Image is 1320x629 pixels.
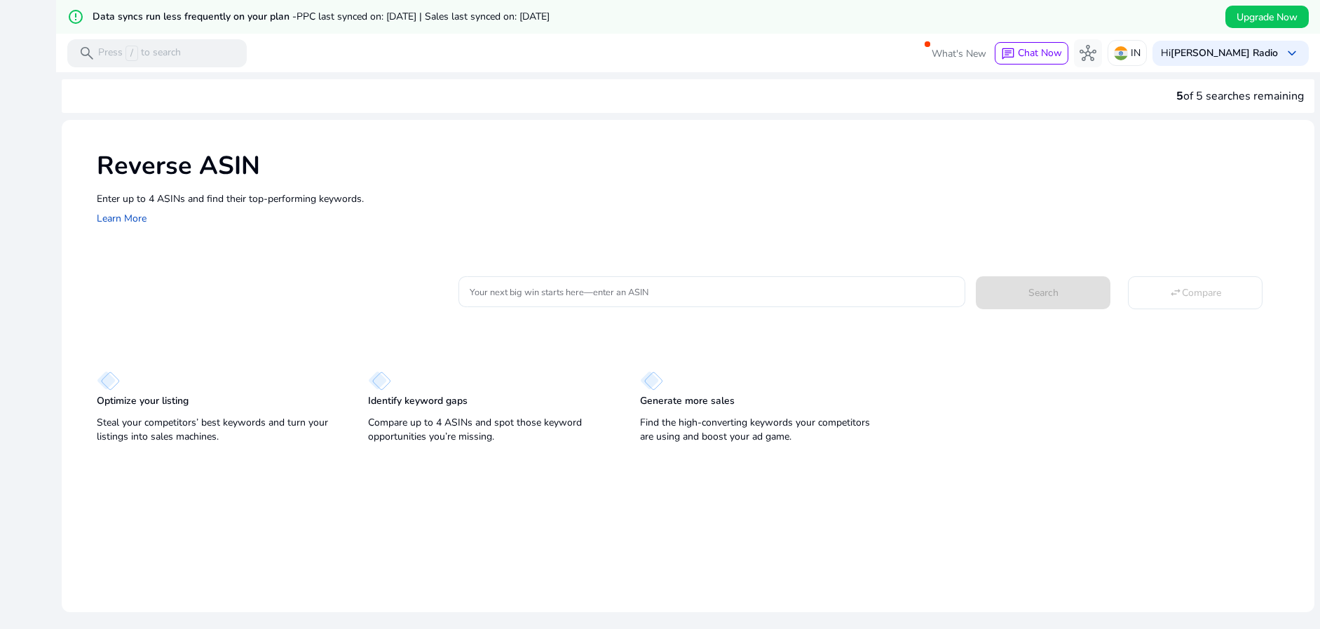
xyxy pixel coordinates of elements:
p: Press to search [98,46,181,61]
p: Enter up to 4 ASINs and find their top-performing keywords. [97,191,1300,206]
img: in.svg [1114,46,1128,60]
a: Learn More [97,212,147,225]
span: PPC last synced on: [DATE] | Sales last synced on: [DATE] [297,10,550,23]
span: search [79,45,95,62]
img: diamond.svg [97,371,120,391]
span: / [125,46,138,61]
button: hub [1074,39,1102,67]
p: Generate more sales [640,394,735,408]
div: of 5 searches remaining [1176,88,1304,104]
p: Compare up to 4 ASINs and spot those keyword opportunities you’re missing. [368,416,611,444]
p: Optimize your listing [97,394,189,408]
p: Find the high-converting keywords your competitors are using and boost your ad game. [640,416,883,444]
button: Upgrade Now [1225,6,1309,28]
p: Identify keyword gaps [368,394,468,408]
span: What's New [932,41,986,66]
h5: Data syncs run less frequently on your plan - [93,11,550,23]
span: Upgrade Now [1237,10,1298,25]
p: Hi [1161,48,1278,58]
span: hub [1080,45,1096,62]
span: chat [1001,47,1015,61]
img: diamond.svg [368,371,391,391]
mat-icon: error_outline [67,8,84,25]
img: diamond.svg [640,371,663,391]
p: IN [1131,41,1141,65]
b: [PERSON_NAME] Radio [1171,46,1278,60]
span: Chat Now [1018,46,1062,60]
button: chatChat Now [995,42,1068,65]
p: Steal your competitors’ best keywords and turn your listings into sales machines. [97,416,340,444]
span: 5 [1176,88,1183,104]
h1: Reverse ASIN [97,151,1300,181]
span: keyboard_arrow_down [1284,45,1300,62]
